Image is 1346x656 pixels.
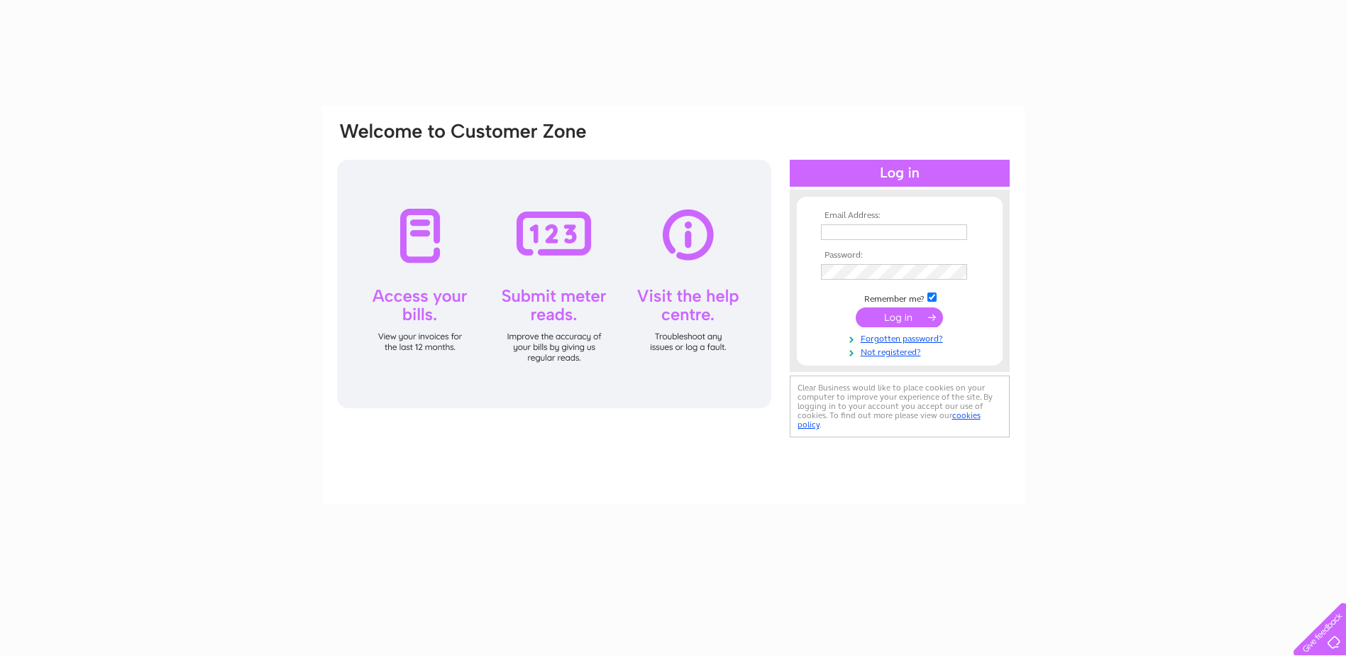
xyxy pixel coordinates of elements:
[817,211,982,221] th: Email Address:
[790,376,1010,437] div: Clear Business would like to place cookies on your computer to improve your experience of the sit...
[817,290,982,305] td: Remember me?
[798,410,981,430] a: cookies policy
[817,251,982,261] th: Password:
[821,331,982,344] a: Forgotten password?
[821,344,982,358] a: Not registered?
[856,307,943,327] input: Submit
